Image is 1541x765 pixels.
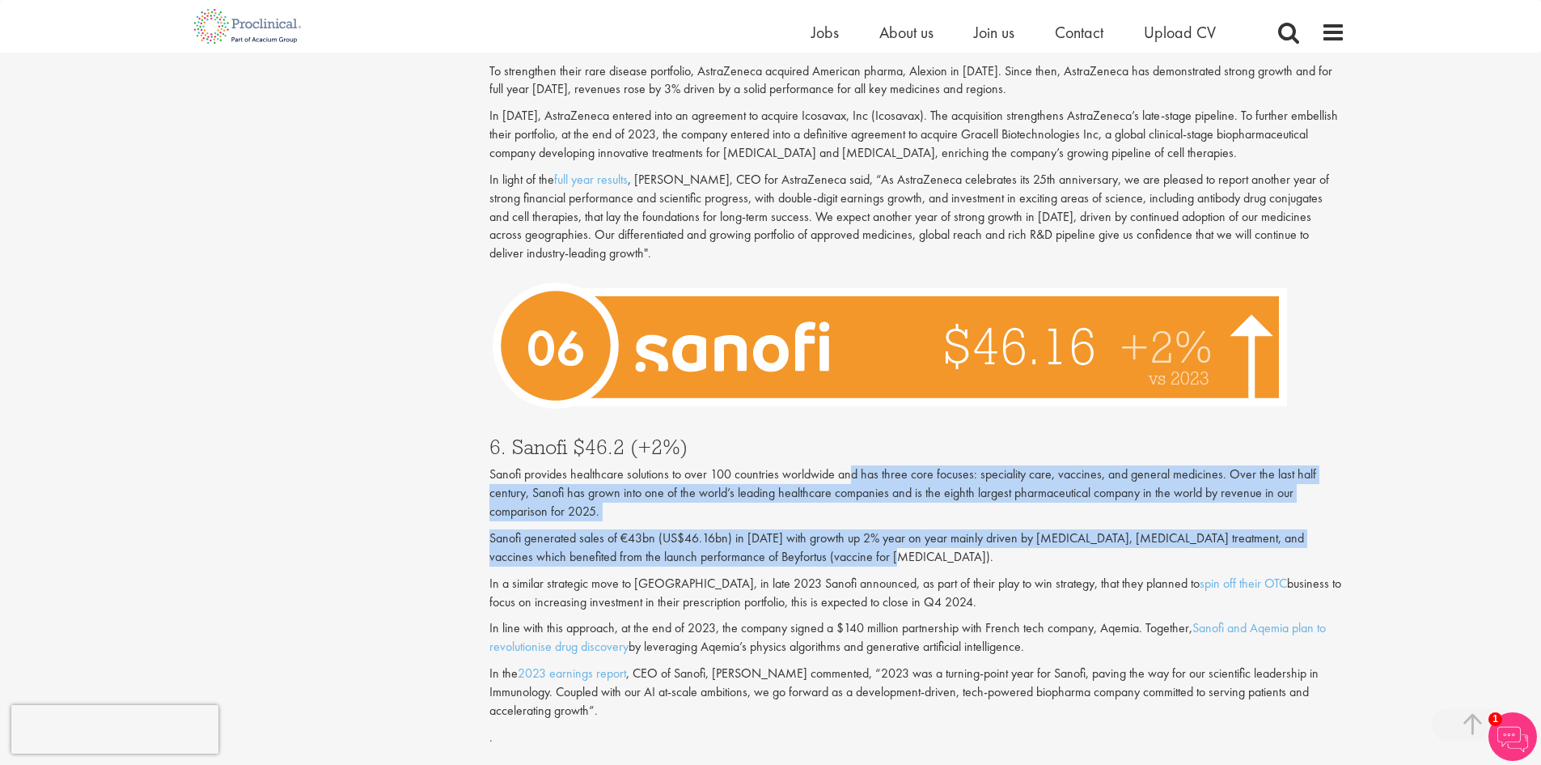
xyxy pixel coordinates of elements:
[489,619,1326,655] a: Sanofi and Aqemia plan to revolutionise drug discovery
[489,465,1316,520] span: Sanofi provides healthcare solutions to over 100 countries worldwide and has three core focuses: ...
[11,705,218,754] iframe: reCAPTCHA
[489,619,1345,657] p: In line with this approach, at the end of 2023, the company signed a $140 million partnership wit...
[1200,575,1287,592] a: spin off their OTC
[1488,712,1502,726] span: 1
[554,171,628,188] a: full year results
[1144,22,1216,43] a: Upload CV
[518,665,626,682] a: 2023 earnings report
[1488,712,1537,761] img: Chatbot
[489,529,1345,567] p: Sanofi generated sales of €43bn (US$46.16bn) in [DATE] with growth up 2% year on year mainly driv...
[489,62,1345,100] p: To strengthen their rare disease portfolio, AstraZeneca acquired American pharma, Alexion in [DAT...
[489,665,1345,720] p: In the , CEO of Sanofi, [PERSON_NAME] commented, “2023 was a turning-point year for Sanofi, pavin...
[1055,22,1103,43] a: Contact
[489,436,1345,457] h3: 6. Sanofi $46.2 (+2%)
[489,171,1345,263] p: In light of the , [PERSON_NAME], CEO for AstraZeneca said, “As AstraZeneca celebrates its 25th an...
[974,22,1014,43] a: Join us
[489,107,1345,163] p: In [DATE], AstraZeneca entered into an agreement to acquire Icosavax, Inc (Icosavax). The acquisi...
[489,575,1345,612] p: In a similar strategic move to [GEOGRAPHIC_DATA], in late 2023 Sanofi announced, as part of their...
[879,22,933,43] a: About us
[477,420,1357,754] div: .
[811,22,839,43] a: Jobs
